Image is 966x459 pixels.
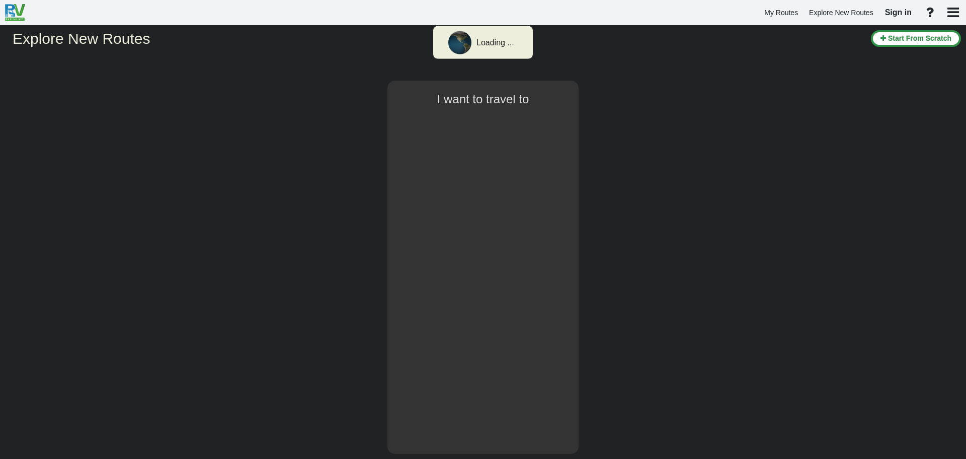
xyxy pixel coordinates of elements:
[5,4,25,21] img: RvPlanetLogo.png
[764,9,798,17] span: My Routes
[885,8,912,17] span: Sign in
[809,9,873,17] span: Explore New Routes
[437,92,529,106] span: I want to travel to
[476,37,514,49] div: Loading ...
[13,30,863,47] h2: Explore New Routes
[880,2,916,23] a: Sign in
[888,34,951,42] span: Start From Scratch
[760,3,802,23] a: My Routes
[871,30,961,47] button: Start From Scratch
[804,3,878,23] a: Explore New Routes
